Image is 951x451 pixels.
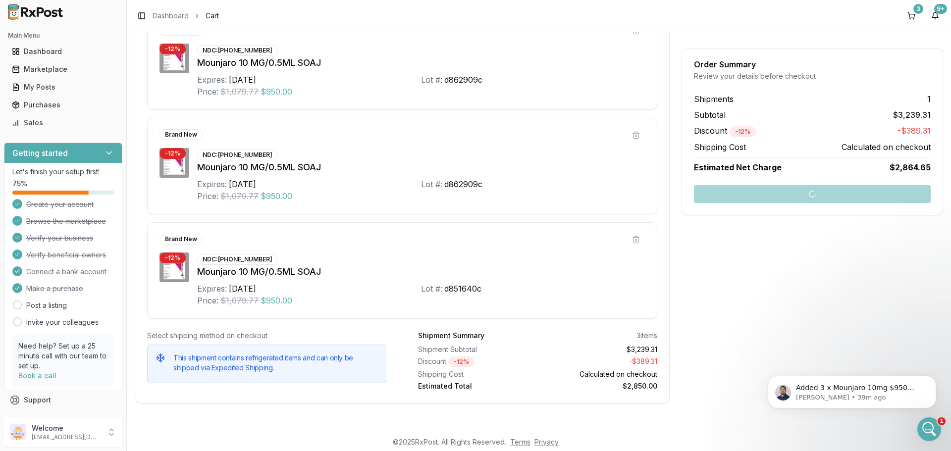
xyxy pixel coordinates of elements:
div: d862909c [444,178,482,190]
div: NDC: [PHONE_NUMBER] [197,254,278,265]
span: Estimated Net Charge [694,162,782,172]
div: Review your details before checkout [694,71,931,81]
span: $2,864.65 [890,161,931,173]
textarea: Message… [8,303,190,320]
div: NDC: [PHONE_NUMBER] [197,45,278,56]
span: Make a purchase [26,284,83,294]
h1: [PERSON_NAME] [48,5,112,12]
div: JEFFREY says… [8,299,190,321]
div: $2,850.00 [542,381,658,391]
div: Lot #: [421,283,442,295]
div: ok all sounds good. i don't know if they asked but what about [MEDICAL_DATA] 5mg? [36,257,190,298]
button: Dashboard [4,44,122,59]
div: 9+ [934,4,947,14]
img: RxPost Logo [4,4,67,20]
span: -$389.31 [898,125,931,137]
a: Sales [8,114,118,132]
a: Purchases [8,96,118,114]
div: [DATE] [229,178,256,190]
div: My Posts [12,82,114,92]
div: 3 items [636,331,657,341]
h5: This shipment contains refrigerated items and can only be shipped via Expedited Shipping. [173,353,378,373]
img: User avatar [10,424,26,440]
div: JEFFREY says… [8,74,190,113]
p: Welcome [32,423,101,433]
div: Yes won't have answer for [MEDICAL_DATA] until [DATE] [16,18,155,38]
div: ok all sounds good. i don't know if they asked but what about [MEDICAL_DATA] 5mg? [44,263,182,292]
button: Sales [4,115,122,131]
div: d862909c [444,74,482,86]
span: Calculated on checkout [842,141,931,153]
span: 75 % [12,179,27,189]
button: 9+ [927,8,943,24]
div: zepbound 2.5? [131,133,182,143]
div: Price: [197,295,218,306]
div: Marketplace [12,64,114,74]
span: $1,079.77 [220,86,259,98]
div: Ill ask around as well for this but im sure the pharmacy that im asking for [MEDICAL_DATA] should... [8,156,162,206]
div: Close [174,4,192,22]
div: Mounjaro 10 MG/0.5ML SOAJ [197,265,645,279]
div: Brand New [159,234,203,245]
a: Dashboard [153,11,189,21]
span: Cart [206,11,219,21]
button: Home [155,4,174,23]
div: [DATE] [229,74,256,86]
div: 3 [913,4,923,14]
button: Marketplace [4,61,122,77]
div: - 12 % [159,252,186,263]
div: Expires: [197,283,227,295]
button: Support [4,391,122,409]
img: Profile image for Manuel [28,5,44,21]
p: [EMAIL_ADDRESS][DOMAIN_NAME] [32,433,101,441]
div: Mounjaro 10 MG/0.5ML SOAJ [197,56,645,70]
span: Verify beneficial owners [26,250,106,260]
div: - 12 % [448,356,475,367]
span: Discount [694,126,756,136]
div: Price: [197,190,218,202]
span: Verify your business [26,233,93,243]
div: Shipment Summary [418,331,484,341]
div: Order Summary [694,60,931,68]
div: Expires: [197,178,227,190]
div: Estimated Total [418,381,534,391]
div: Ill ask around as well for this but im sure the pharmacy that im asking for [MEDICAL_DATA] should... [16,162,155,200]
div: [DATE] [229,283,256,295]
div: she meant [MEDICAL_DATA]... Ill find something [36,74,190,105]
a: Post a listing [26,301,67,310]
div: Manuel says… [8,208,190,257]
a: Book a call [18,371,56,380]
div: all good! [144,51,190,73]
div: Manuel says… [8,156,190,207]
div: $3,239.31 [542,345,658,354]
p: Active [48,12,68,22]
img: Mounjaro 10 MG/0.5ML SOAJ [159,252,189,282]
span: Shipments [694,93,734,105]
a: Terms [510,438,530,446]
button: My Posts [4,79,122,95]
span: $3,239.31 [893,109,931,121]
div: Discount [418,356,534,367]
span: Connect a bank account [26,267,106,277]
div: Calculated on checkout [542,369,658,379]
span: Subtotal [694,109,726,121]
span: $1,079.77 [220,190,259,202]
div: zepbound 2.5? [123,127,190,149]
div: Shipping Cost [418,369,534,379]
div: Mounjaro 10 MG/0.5ML SOAJ [197,160,645,174]
button: Send a message… [170,320,186,336]
div: Lot #: [421,74,442,86]
div: - 12 % [159,44,186,54]
div: I found 5 x [MEDICAL_DATA] 5mg $550 each and [MEDICAL_DATA] 10mg x 1 $440 also Zepbound 2.5 $950 [8,208,162,249]
span: $950.00 [261,86,292,98]
span: $1,079.77 [220,295,259,306]
div: Sales [12,118,114,128]
h2: Main Menu [8,32,118,40]
div: Yes won't have answer for [MEDICAL_DATA] until [DATE] [8,12,162,44]
span: Shipping Cost [694,141,746,153]
a: 3 [903,8,919,24]
div: Shipment Subtotal [418,345,534,354]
